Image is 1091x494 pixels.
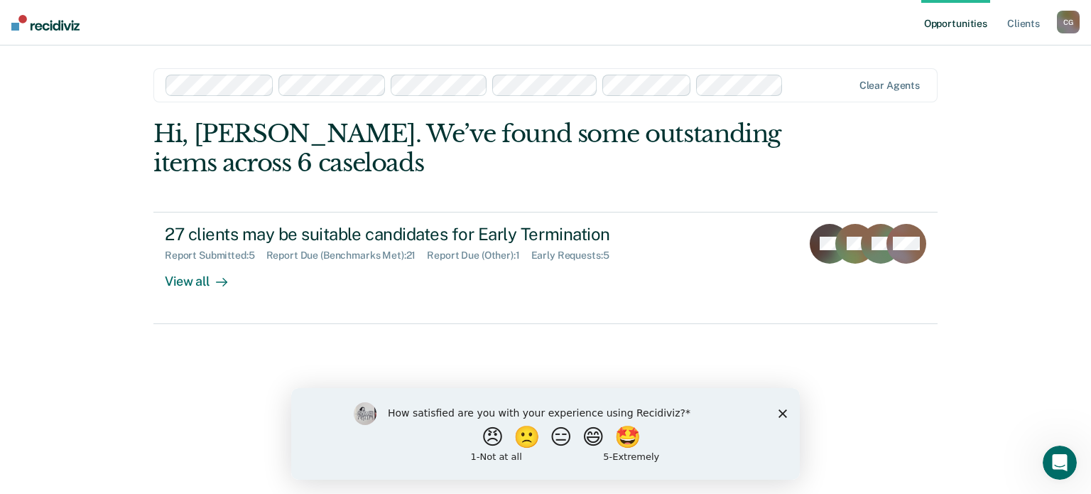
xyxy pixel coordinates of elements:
div: Report Due (Other) : 1 [427,249,531,262]
iframe: Intercom live chat [1043,446,1077,480]
div: Early Requests : 5 [531,249,621,262]
iframe: Survey by Kim from Recidiviz [291,388,800,480]
div: Report Submitted : 5 [165,249,266,262]
div: Hi, [PERSON_NAME]. We’ve found some outstanding items across 6 caseloads [153,119,781,178]
div: View all [165,262,244,289]
img: Recidiviz [11,15,80,31]
div: Clear agents [859,80,920,92]
div: Report Due (Benchmarks Met) : 21 [266,249,428,262]
div: 27 clients may be suitable candidates for Early Termination [165,224,663,245]
div: C G [1057,11,1080,33]
a: 27 clients may be suitable candidates for Early TerminationReport Submitted:5Report Due (Benchmar... [153,212,938,324]
button: CG [1057,11,1080,33]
